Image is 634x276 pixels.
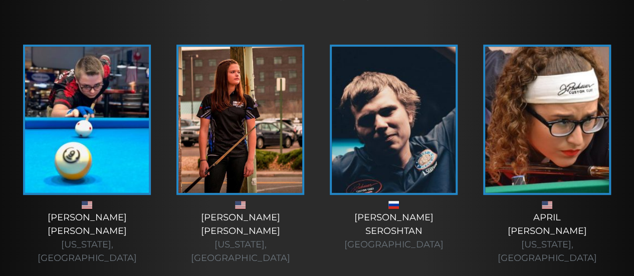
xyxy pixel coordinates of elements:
[481,238,614,265] div: [US_STATE], [GEOGRAPHIC_DATA]
[174,211,307,265] div: [PERSON_NAME] [PERSON_NAME]
[174,238,307,265] div: [US_STATE], [GEOGRAPHIC_DATA]
[327,238,461,251] div: [GEOGRAPHIC_DATA]
[327,45,461,251] a: [PERSON_NAME]Seroshtan [GEOGRAPHIC_DATA]
[332,47,456,193] img: andrei-1-225x320.jpg
[481,45,614,265] a: April[PERSON_NAME] [US_STATE], [GEOGRAPHIC_DATA]
[21,211,154,265] div: [PERSON_NAME] [PERSON_NAME]
[485,47,609,193] img: April-225x320.jpg
[174,45,307,265] a: [PERSON_NAME][PERSON_NAME] [US_STATE], [GEOGRAPHIC_DATA]
[327,211,461,251] div: [PERSON_NAME] Seroshtan
[21,238,154,265] div: [US_STATE], [GEOGRAPHIC_DATA]
[25,47,149,193] img: alex-bryant-225x320.jpg
[178,47,302,193] img: amanda-c-1-e1555337534391.jpg
[21,45,154,265] a: [PERSON_NAME][PERSON_NAME] [US_STATE], [GEOGRAPHIC_DATA]
[481,211,614,265] div: April [PERSON_NAME]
